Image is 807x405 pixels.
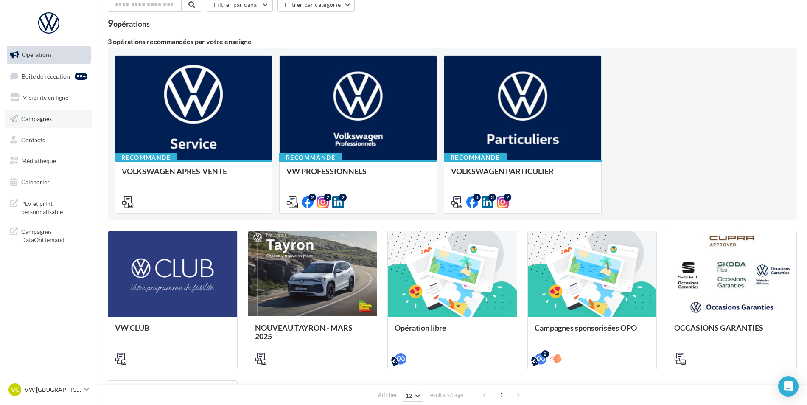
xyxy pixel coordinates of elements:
[75,73,87,80] div: 99+
[339,194,347,201] div: 2
[21,157,56,164] span: Médiathèque
[7,382,91,398] a: VC VW [GEOGRAPHIC_DATA]
[108,19,150,28] div: 9
[308,194,316,201] div: 2
[473,194,481,201] div: 4
[5,131,92,149] a: Contacts
[108,38,797,45] div: 3 opérations recommandées par votre enseigne
[5,46,92,64] a: Opérations
[5,89,92,107] a: Visibilité en ligne
[451,166,554,176] span: VOLKSWAGEN PARTICULIER
[378,391,397,399] span: Afficher
[5,222,92,247] a: Campagnes DataOnDemand
[115,153,177,162] div: Recommandé
[778,376,799,397] div: Open Intercom Messenger
[5,173,92,191] a: Calendrier
[674,323,763,332] span: OCCASIONS GARANTIES
[22,51,52,58] span: Opérations
[23,94,68,101] span: Visibilité en ligne
[22,72,70,79] span: Boîte de réception
[113,20,150,28] div: opérations
[5,152,92,170] a: Médiathèque
[122,166,227,176] span: VOLKSWAGEN APRES-VENTE
[21,198,87,216] span: PLV et print personnalisable
[21,226,87,244] span: Campagnes DataOnDemand
[406,392,413,399] span: 12
[541,350,549,358] div: 2
[21,136,45,143] span: Contacts
[504,194,511,201] div: 2
[5,110,92,128] a: Campagnes
[395,323,446,332] span: Opération libre
[5,194,92,219] a: PLV et print personnalisable
[11,385,19,394] span: VC
[444,153,507,162] div: Recommandé
[21,115,52,122] span: Campagnes
[535,323,637,332] span: Campagnes sponsorisées OPO
[488,194,496,201] div: 3
[279,153,342,162] div: Recommandé
[428,391,463,399] span: résultats/page
[5,67,92,85] a: Boîte de réception99+
[286,166,367,176] span: VW PROFESSIONNELS
[115,323,149,332] span: VW CLUB
[25,385,81,394] p: VW [GEOGRAPHIC_DATA]
[324,194,331,201] div: 2
[402,390,423,402] button: 12
[255,323,353,341] span: NOUVEAU TAYRON - MARS 2025
[21,178,50,186] span: Calendrier
[495,388,508,402] span: 1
